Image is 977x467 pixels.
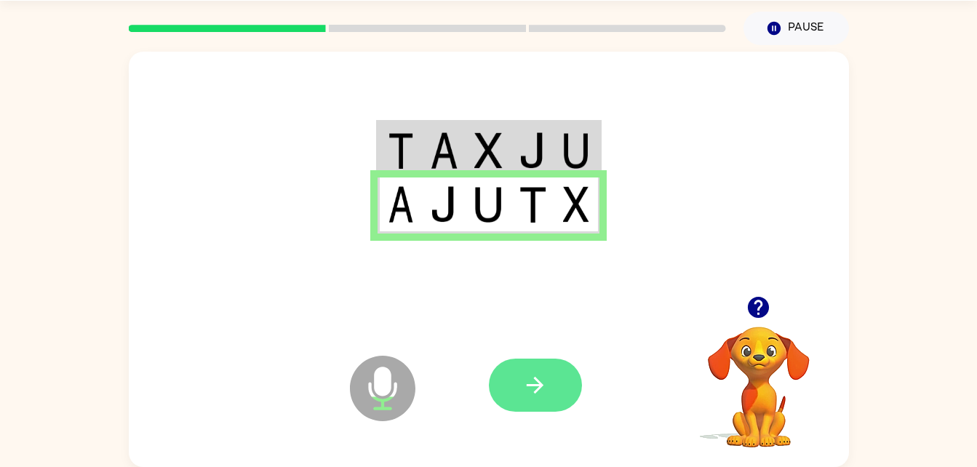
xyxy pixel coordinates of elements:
[388,186,414,223] img: a
[686,304,832,450] video: Your browser must support playing .mp4 files to use Literably. Please try using another browser.
[563,186,589,223] img: x
[474,186,502,223] img: u
[474,132,502,169] img: x
[430,132,458,169] img: a
[430,186,458,223] img: j
[519,186,546,223] img: t
[388,132,414,169] img: t
[563,132,589,169] img: u
[743,12,849,45] button: Pause
[519,132,546,169] img: j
